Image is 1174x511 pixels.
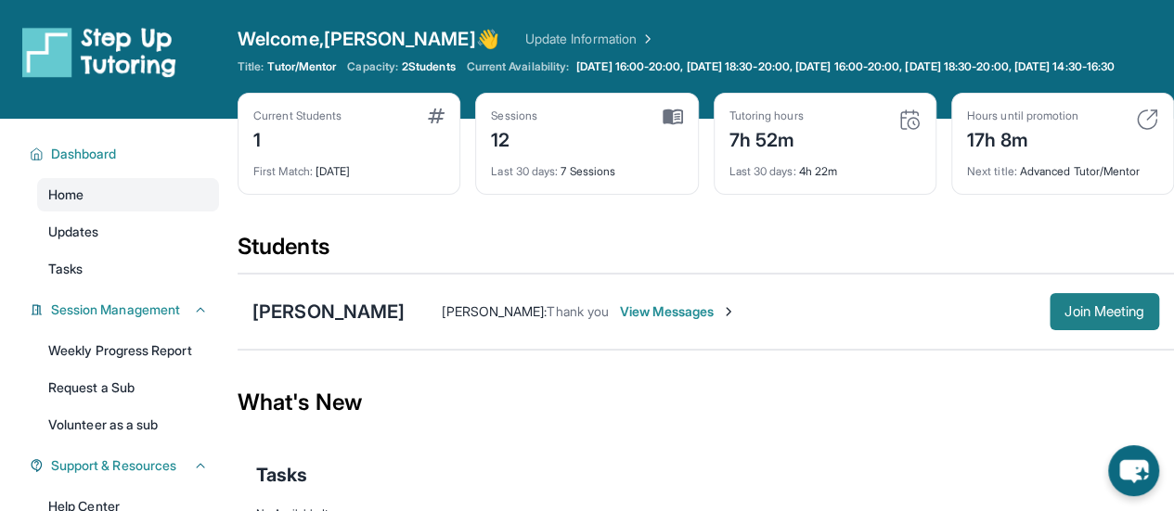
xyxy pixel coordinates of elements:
span: Home [48,185,84,204]
span: View Messages [620,302,736,321]
div: 12 [491,123,537,153]
img: card [663,109,683,125]
span: Title: [238,59,264,74]
span: First Match : [253,164,313,178]
div: Hours until promotion [967,109,1078,123]
a: Update Information [525,30,655,48]
span: [DATE] 16:00-20:00, [DATE] 18:30-20:00, [DATE] 16:00-20:00, [DATE] 18:30-20:00, [DATE] 14:30-16:30 [576,59,1115,74]
span: Last 30 days : [491,164,558,178]
div: 7h 52m [729,123,804,153]
img: Chevron-Right [721,304,736,319]
a: Volunteer as a sub [37,408,219,441]
span: Dashboard [51,145,117,163]
span: Updates [48,223,99,241]
img: card [898,109,921,131]
img: card [1136,109,1158,131]
div: Current Students [253,109,342,123]
span: Tasks [256,462,307,488]
img: logo [22,26,176,78]
div: 7 Sessions [491,153,682,179]
div: Tutoring hours [729,109,804,123]
button: Join Meeting [1050,293,1159,330]
div: [DATE] [253,153,445,179]
span: Thank you [547,303,609,319]
div: Students [238,232,1174,273]
div: 4h 22m [729,153,921,179]
a: Tasks [37,252,219,286]
a: Request a Sub [37,371,219,404]
a: [DATE] 16:00-20:00, [DATE] 18:30-20:00, [DATE] 16:00-20:00, [DATE] 18:30-20:00, [DATE] 14:30-16:30 [573,59,1118,74]
span: Next title : [967,164,1017,178]
span: Support & Resources [51,456,176,475]
button: Support & Resources [44,456,208,475]
img: card [428,109,445,123]
span: Tutor/Mentor [267,59,336,74]
span: [PERSON_NAME] : [442,303,547,319]
a: Updates [37,215,219,249]
div: Advanced Tutor/Mentor [967,153,1158,179]
div: 1 [253,123,342,153]
button: Session Management [44,300,208,319]
a: Weekly Progress Report [37,334,219,367]
span: 2 Students [402,59,456,74]
span: Capacity: [347,59,398,74]
button: Dashboard [44,145,208,163]
div: Sessions [491,109,537,123]
button: chat-button [1108,445,1159,496]
div: 17h 8m [967,123,1078,153]
div: What's New [238,362,1174,443]
div: [PERSON_NAME] [252,299,405,325]
img: Chevron Right [637,30,655,48]
span: Tasks [48,260,83,278]
a: Home [37,178,219,211]
span: Session Management [51,300,180,319]
span: Last 30 days : [729,164,796,178]
span: Current Availability: [467,59,569,74]
span: Welcome, [PERSON_NAME] 👋 [238,26,499,52]
span: Join Meeting [1064,306,1144,317]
